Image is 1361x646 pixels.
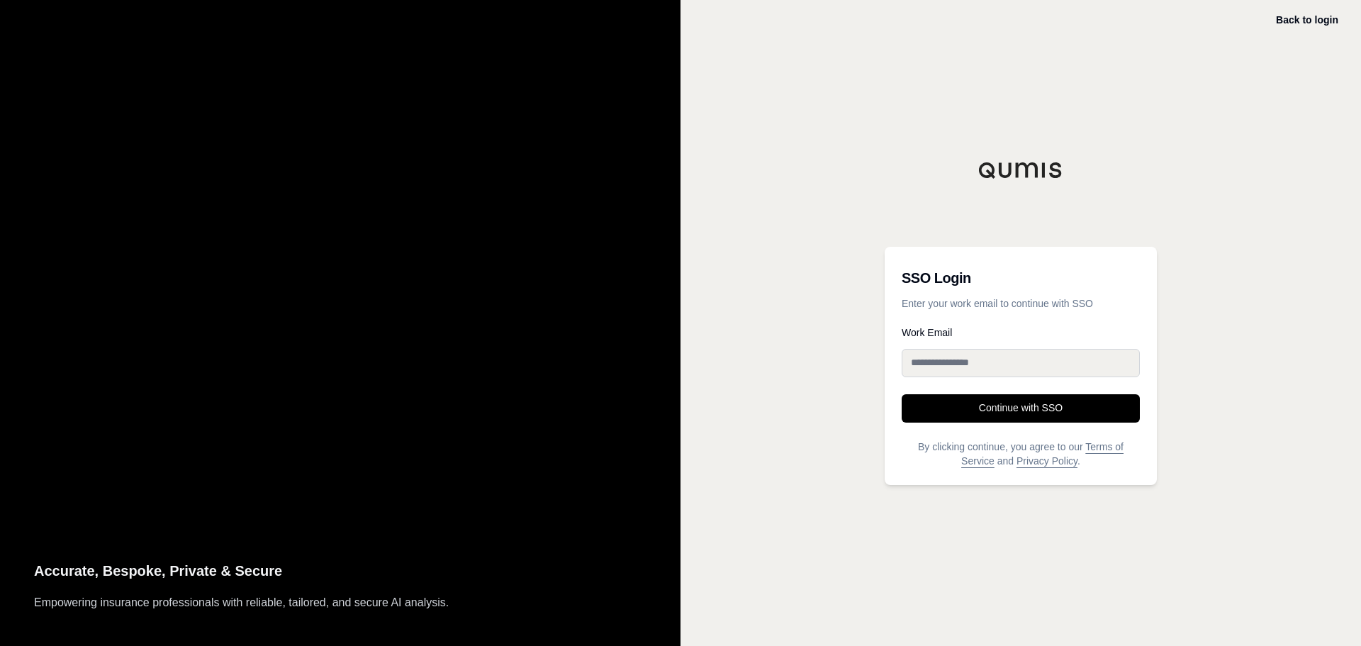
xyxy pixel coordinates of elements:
[961,441,1124,467] a: Terms of Service
[902,296,1140,311] p: Enter your work email to continue with SSO
[34,594,646,612] p: Empowering insurance professionals with reliable, tailored, and secure AI analysis.
[902,328,1140,338] label: Work Email
[902,394,1140,423] button: Continue with SSO
[1016,455,1077,467] a: Privacy Policy
[978,162,1063,179] img: Qumis
[902,440,1140,468] p: By clicking continue, you agree to our and .
[902,264,1140,292] h3: SSO Login
[34,559,646,583] p: Accurate, Bespoke, Private & Secure
[1276,14,1338,26] a: Back to login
